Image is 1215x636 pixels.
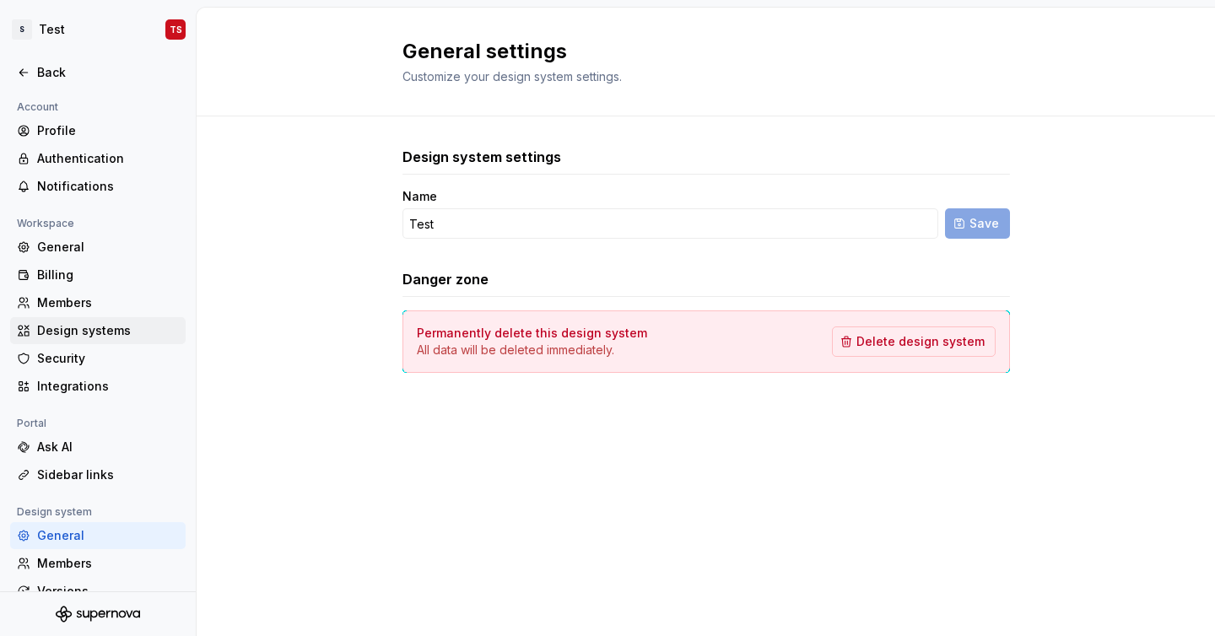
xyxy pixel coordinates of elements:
button: STestTS [3,11,192,48]
span: Customize your design system settings. [402,69,622,84]
a: Integrations [10,373,186,400]
div: Design systems [37,322,179,339]
a: Versions [10,578,186,605]
div: Members [37,294,179,311]
div: Members [37,555,179,572]
h4: Permanently delete this design system [417,325,647,342]
a: Notifications [10,173,186,200]
div: Test [39,21,65,38]
a: Sidebar links [10,461,186,488]
h3: Design system settings [402,147,561,167]
div: Design system [10,502,99,522]
div: S [12,19,32,40]
div: Profile [37,122,179,139]
div: Security [37,350,179,367]
a: Design systems [10,317,186,344]
a: Authentication [10,145,186,172]
p: All data will be deleted immediately. [417,342,647,358]
div: Ask AI [37,439,179,455]
div: Versions [37,583,179,600]
h2: General settings [402,38,990,65]
a: Security [10,345,186,372]
a: Billing [10,261,186,288]
a: Profile [10,117,186,144]
div: Integrations [37,378,179,395]
div: Billing [37,267,179,283]
div: Portal [10,413,53,434]
a: Ask AI [10,434,186,461]
a: Members [10,550,186,577]
a: General [10,234,186,261]
a: Members [10,289,186,316]
svg: Supernova Logo [56,606,140,623]
button: Delete design system [832,326,996,357]
div: Authentication [37,150,179,167]
div: TS [170,23,182,36]
a: Back [10,59,186,86]
div: General [37,527,179,544]
div: General [37,239,179,256]
div: Account [10,97,65,117]
div: Sidebar links [37,466,179,483]
span: Delete design system [856,333,985,350]
h3: Danger zone [402,269,489,289]
div: Back [37,64,179,81]
label: Name [402,188,437,205]
div: Notifications [37,178,179,195]
a: General [10,522,186,549]
div: Workspace [10,213,81,234]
